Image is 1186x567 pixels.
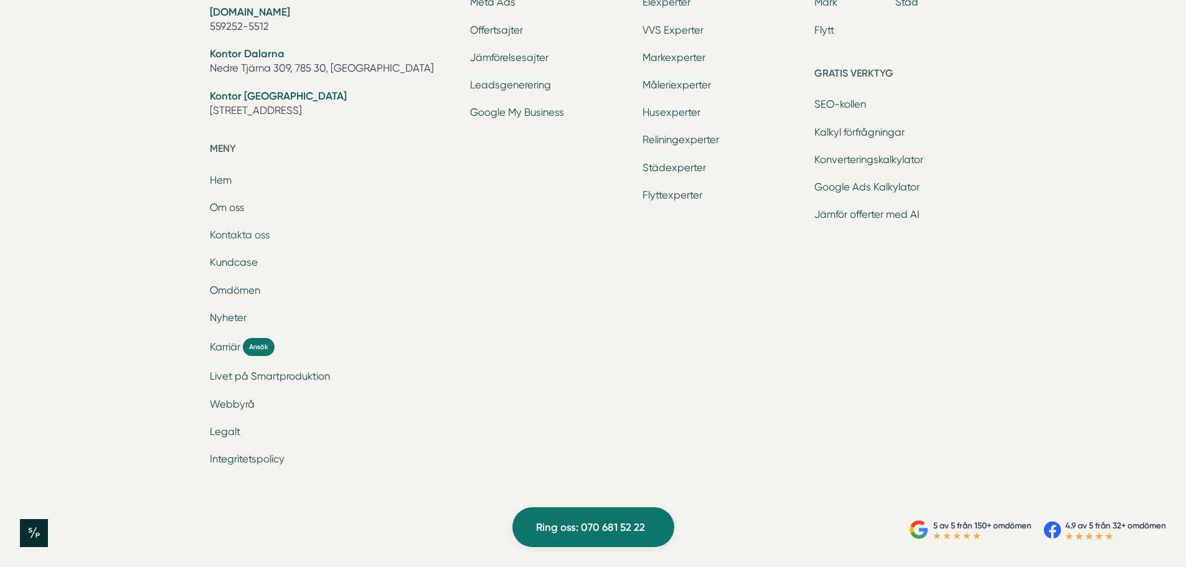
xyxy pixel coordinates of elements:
a: Flyttexperter [642,189,702,201]
a: Google My Business [470,106,564,118]
a: SEO-kollen [814,98,866,110]
a: Ring oss: 070 681 52 22 [512,507,674,547]
a: Om oss [210,202,245,213]
a: Reliningexperter [642,134,719,146]
a: Hem [210,174,232,186]
a: Webbyrå [210,398,255,410]
a: Konverteringskalkylator [814,154,923,166]
li: Nedre Tjärna 309, 785 30, [GEOGRAPHIC_DATA] [210,47,456,78]
strong: [DOMAIN_NAME] [210,6,290,18]
a: Flytt [814,24,834,36]
a: Offertsajter [470,24,523,36]
p: 4.9 av 5 från 32+ omdömen [1065,519,1166,532]
a: Legalt [210,426,240,438]
a: Omdömen [210,284,260,296]
a: Kundcase [210,256,258,268]
a: Husexperter [642,106,700,118]
a: Städexperter [642,162,706,174]
h5: Meny [210,141,456,161]
a: Måleriexperter [642,79,711,91]
li: 559252-5512 [210,5,456,37]
a: Livet på Smartproduktion [210,370,330,382]
a: Leadsgenerering [470,79,551,91]
li: [STREET_ADDRESS] [210,89,456,121]
a: Kontakta oss [210,229,270,241]
p: 5 av 5 från 150+ omdömen [933,519,1032,532]
a: Kalkyl förfrågningar [814,126,905,138]
span: Karriär [210,340,240,354]
a: VVS Experter [642,24,704,36]
span: Ring oss: 070 681 52 22 [536,519,645,536]
span: Ansök [243,338,275,356]
a: Nyheter [210,312,247,324]
a: Jämför offerter med AI [814,209,920,220]
a: Jämförelsesajter [470,52,548,63]
strong: Kontor [GEOGRAPHIC_DATA] [210,90,347,102]
strong: Kontor Dalarna [210,47,285,60]
a: Markexperter [642,52,705,63]
a: Integritetspolicy [210,453,285,465]
h5: Gratis verktyg [814,65,976,85]
a: Google Ads Kalkylator [814,181,920,193]
a: Karriär Ansök [210,338,456,356]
